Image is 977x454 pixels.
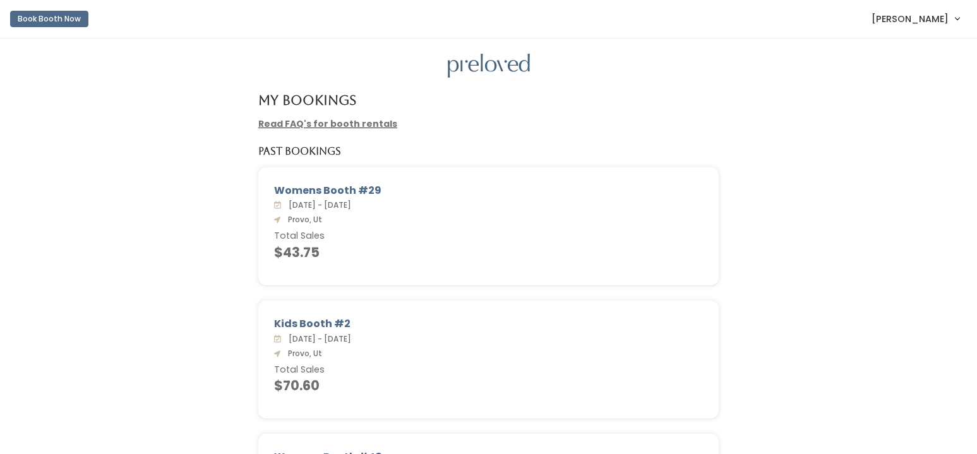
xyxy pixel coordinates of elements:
img: preloved logo [448,54,530,78]
span: Provo, Ut [283,214,322,225]
h6: Total Sales [274,231,704,241]
span: Provo, Ut [283,348,322,359]
h5: Past Bookings [258,146,341,157]
button: Book Booth Now [10,11,88,27]
div: Kids Booth #2 [274,316,704,332]
a: [PERSON_NAME] [859,5,972,32]
span: [DATE] - [DATE] [284,200,351,210]
h4: $70.60 [274,378,704,393]
h4: My Bookings [258,93,356,107]
span: [PERSON_NAME] [872,12,949,26]
h6: Total Sales [274,365,704,375]
div: Womens Booth #29 [274,183,704,198]
h4: $43.75 [274,245,704,260]
a: Book Booth Now [10,5,88,33]
a: Read FAQ's for booth rentals [258,117,397,130]
span: [DATE] - [DATE] [284,333,351,344]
